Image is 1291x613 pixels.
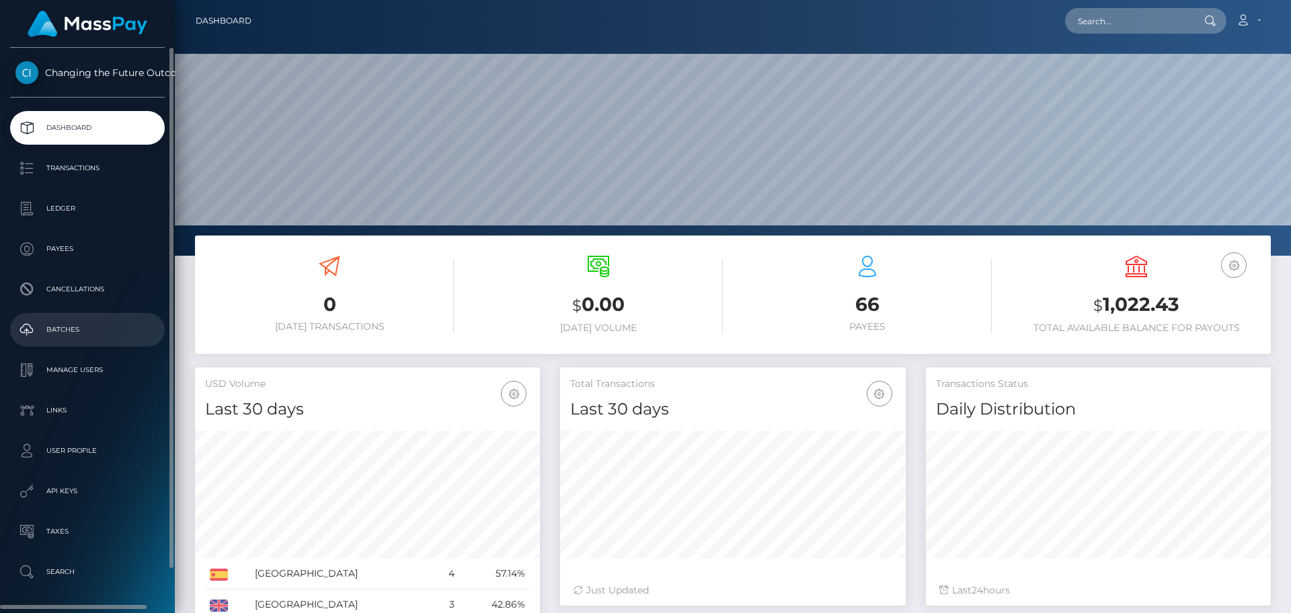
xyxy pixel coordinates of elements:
h5: Total Transactions [570,377,895,391]
a: User Profile [10,434,165,468]
p: Cancellations [15,279,159,299]
p: Batches [15,320,159,340]
a: Batches [10,313,165,347]
h5: USD Volume [205,377,530,391]
td: [GEOGRAPHIC_DATA] [250,558,434,589]
small: $ [1093,296,1103,315]
div: Last hours [939,583,1257,598]
h6: [DATE] Volume [474,322,723,334]
p: Ledger [15,199,159,219]
p: Transactions [15,158,159,178]
a: Taxes [10,515,165,548]
h3: 0.00 [474,291,723,319]
h6: Payees [743,321,992,332]
h6: Total Available Balance for Payouts [1012,322,1261,334]
a: API Keys [10,474,165,508]
h3: 1,022.43 [1012,291,1261,319]
td: 4 [434,558,460,589]
input: Search... [1065,8,1191,34]
img: GB.png [210,600,228,612]
a: Search [10,555,165,589]
small: $ [572,296,582,315]
td: 57.14% [459,558,530,589]
h6: [DATE] Transactions [205,321,454,332]
h3: 66 [743,291,992,318]
a: Dashboard [10,111,165,145]
p: Search [15,562,159,582]
h4: Last 30 days [570,398,895,421]
a: Links [10,394,165,427]
p: User Profile [15,441,159,461]
img: ES.png [210,569,228,581]
p: Payees [15,239,159,259]
a: Dashboard [196,7,251,35]
h5: Transactions Status [936,377,1261,391]
p: Dashboard [15,118,159,138]
span: 24 [972,584,983,596]
a: Cancellations [10,273,165,306]
a: Payees [10,232,165,266]
h4: Daily Distribution [936,398,1261,421]
p: Links [15,400,159,421]
span: Changing the Future Outcome Inc [10,67,165,79]
a: Transactions [10,151,165,185]
p: Manage Users [15,360,159,380]
h4: Last 30 days [205,398,530,421]
img: Changing the Future Outcome Inc [15,61,38,84]
img: MassPay Logo [28,11,147,37]
h3: 0 [205,291,454,318]
a: Ledger [10,192,165,225]
p: Taxes [15,521,159,542]
div: Just Updated [574,583,892,598]
a: Manage Users [10,353,165,387]
p: API Keys [15,481,159,501]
